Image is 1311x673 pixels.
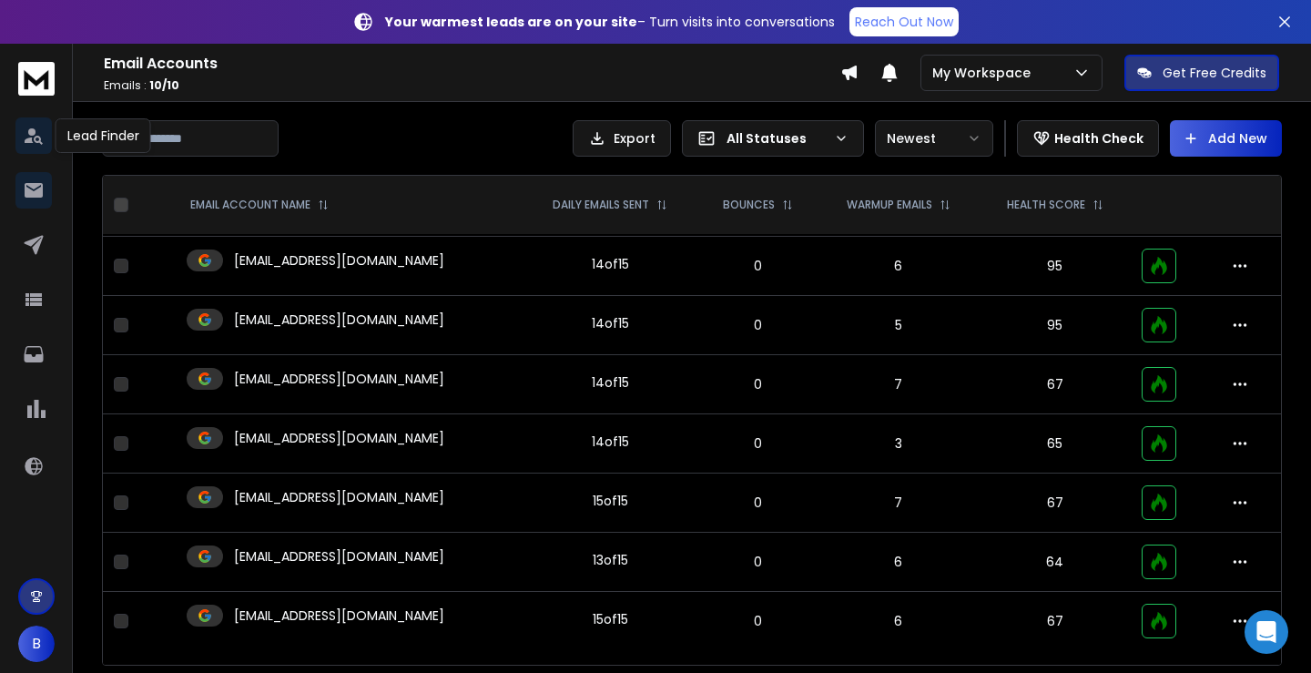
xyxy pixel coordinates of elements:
[573,120,671,157] button: Export
[234,488,444,506] p: [EMAIL_ADDRESS][DOMAIN_NAME]
[385,13,835,31] p: – Turn visits into conversations
[592,433,629,451] div: 14 of 15
[1245,610,1288,654] div: Open Intercom Messenger
[1017,120,1159,157] button: Health Check
[708,257,807,275] p: 0
[875,120,993,157] button: Newest
[818,592,979,651] td: 6
[979,296,1131,355] td: 95
[1007,198,1085,212] p: HEALTH SCORE
[979,414,1131,474] td: 65
[708,316,807,334] p: 0
[592,314,629,332] div: 14 of 15
[385,13,637,31] strong: Your warmest leads are on your site
[149,77,179,93] span: 10 / 10
[592,255,629,273] div: 14 of 15
[847,198,932,212] p: WARMUP EMAILS
[553,198,649,212] p: DAILY EMAILS SENT
[708,375,807,393] p: 0
[593,551,628,569] div: 13 of 15
[234,311,444,329] p: [EMAIL_ADDRESS][DOMAIN_NAME]
[1124,55,1279,91] button: Get Free Credits
[818,533,979,592] td: 6
[234,429,444,447] p: [EMAIL_ADDRESS][DOMAIN_NAME]
[708,612,807,630] p: 0
[593,610,628,628] div: 15 of 15
[979,237,1131,296] td: 95
[234,370,444,388] p: [EMAIL_ADDRESS][DOMAIN_NAME]
[1163,64,1266,82] p: Get Free Credits
[818,237,979,296] td: 6
[979,592,1131,651] td: 67
[593,492,628,510] div: 15 of 15
[979,533,1131,592] td: 64
[56,118,151,153] div: Lead Finder
[723,198,775,212] p: BOUNCES
[727,129,827,148] p: All Statuses
[234,251,444,270] p: [EMAIL_ADDRESS][DOMAIN_NAME]
[1170,120,1282,157] button: Add New
[104,53,840,75] h1: Email Accounts
[234,547,444,566] p: [EMAIL_ADDRESS][DOMAIN_NAME]
[979,474,1131,533] td: 67
[849,7,959,36] a: Reach Out Now
[708,494,807,512] p: 0
[1054,129,1143,148] p: Health Check
[18,626,55,662] button: B
[818,414,979,474] td: 3
[979,355,1131,414] td: 67
[708,553,807,571] p: 0
[818,355,979,414] td: 7
[18,62,55,96] img: logo
[234,607,444,625] p: [EMAIL_ADDRESS][DOMAIN_NAME]
[855,13,953,31] p: Reach Out Now
[818,296,979,355] td: 5
[708,434,807,453] p: 0
[932,64,1038,82] p: My Workspace
[818,474,979,533] td: 7
[190,198,329,212] div: EMAIL ACCOUNT NAME
[592,373,629,392] div: 14 of 15
[104,78,840,93] p: Emails :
